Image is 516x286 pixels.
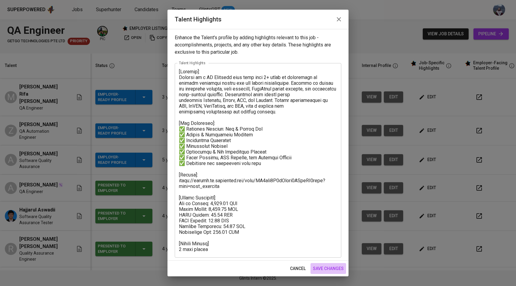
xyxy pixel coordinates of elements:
button: save changes [311,263,346,274]
span: save changes [313,265,344,272]
p: Enhance the Talent's profile by adding highlights relevant to this job - accomplishments, project... [175,34,341,56]
textarea: [Loremip]: Dolorsi am c AD Elitsedd eius temp inci 2+ utlab et doloremagn al enimadm veniamqui no... [179,69,337,252]
button: cancel [288,263,308,274]
span: cancel [290,265,306,272]
h2: Talent Highlights [175,14,341,24]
